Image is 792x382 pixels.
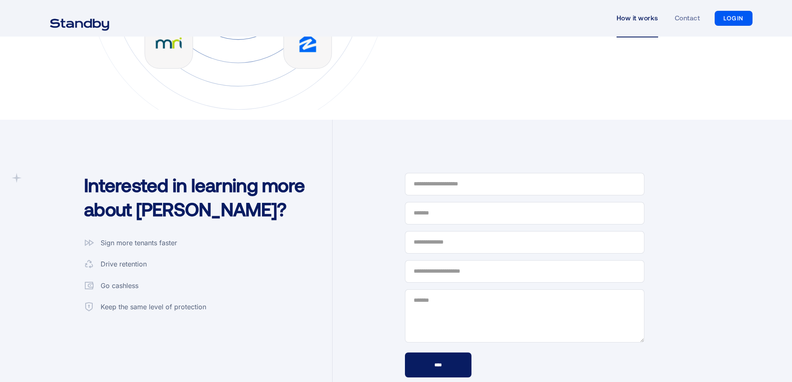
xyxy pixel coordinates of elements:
form: Contact Form [405,173,645,377]
div: Drive retention [101,259,147,270]
a: home [39,13,120,23]
h1: Interested in learning more about [PERSON_NAME]? [84,173,324,221]
div: Sign more tenants faster [101,238,177,249]
div: Go cashless [101,281,138,291]
a: LOGIN [715,11,753,26]
div: Keep the same level of protection [101,302,206,313]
